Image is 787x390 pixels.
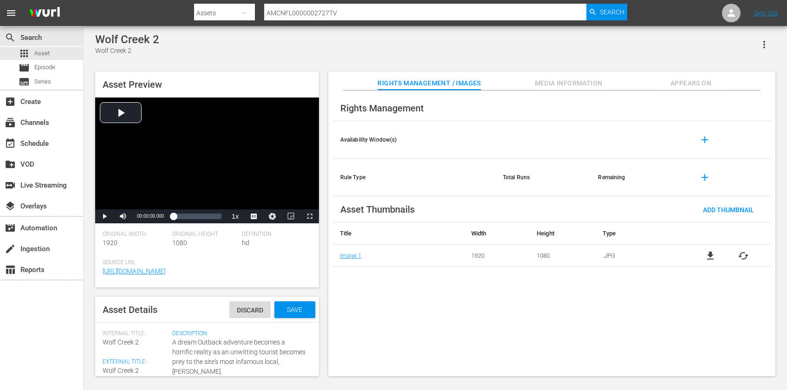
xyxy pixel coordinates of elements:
[226,209,245,223] button: Playback Rate
[95,33,159,46] div: Wolf Creek 2
[242,231,307,238] span: Definition
[300,209,319,223] button: Fullscreen
[172,231,237,238] span: Original Height
[5,222,16,234] span: Automation
[22,2,67,24] img: ans4CAIJ8jUAAAAAAAAAAAAAAAAAAAAAAAAgQb4GAAAAAAAAAAAAAAAAAAAAAAAAJMjXAAAAAAAAAAAAAAAAAAAAAAAAgAT5G...
[103,231,168,238] span: Original Width
[103,358,163,366] span: External Title:
[696,206,761,214] span: Add Thumbnail
[530,222,596,245] th: Height
[5,201,16,212] span: Overlays
[340,204,415,215] span: Asset Thumbnails
[600,4,624,20] span: Search
[34,63,55,72] span: Episode
[696,201,761,218] button: Add Thumbnail
[333,222,464,245] th: Title
[333,121,495,159] th: Availability Window(s)
[591,159,686,196] th: Remaining
[377,78,481,89] span: Rights Management / Images
[172,239,187,247] span: 1080
[340,252,361,259] a: Image 1
[229,301,271,318] button: Discard
[103,330,168,338] span: Internal Title:
[172,338,307,377] textarea: A dream Outback adventure becomes a horrific reality as an unwitting tourist becomes prey to the ...
[5,138,16,149] span: Schedule
[137,214,164,219] span: 00:00:00.000
[705,250,716,261] a: file_download
[19,48,30,59] span: Asset
[596,222,683,245] th: Type
[95,46,159,56] div: Wolf Creek 2
[596,245,683,267] td: .JPG
[333,159,495,196] th: Rule Type
[245,209,263,223] button: Captions
[754,9,778,17] a: Sign Out
[34,77,51,86] span: Series
[464,222,530,245] th: Width
[530,245,596,267] td: 1080
[495,159,591,196] th: Total Runs
[699,134,710,145] span: add
[229,306,271,314] span: Discard
[738,250,749,261] button: cached
[19,62,30,73] span: Episode
[586,4,627,20] button: Search
[5,117,16,128] span: Channels
[5,96,16,107] span: Create
[274,301,315,318] button: Save
[103,366,163,377] textarea: Wolf Creek 2
[694,129,716,151] button: add
[699,172,710,183] span: add
[103,259,307,266] span: Source Url
[5,32,16,43] span: Search
[114,209,132,223] button: Mute
[103,239,117,247] span: 1920
[6,7,17,19] span: menu
[103,79,162,90] span: Asset Preview
[34,49,50,58] span: Asset
[656,78,726,89] span: Appears On
[242,239,249,247] span: hd
[95,97,319,223] div: Video Player
[103,304,157,315] span: Asset Details
[694,166,716,188] button: add
[5,159,16,170] span: VOD
[5,180,16,191] span: Live Streaming
[534,78,604,89] span: Media Information
[464,245,530,267] td: 1920
[5,264,16,275] span: Reports
[340,103,424,114] span: Rights Management
[5,243,16,254] span: Ingestion
[173,214,221,219] div: Progress Bar
[263,209,282,223] button: Jump To Time
[103,338,139,346] span: Wolf Creek 2
[280,306,310,313] span: Save
[19,76,30,87] span: Series
[282,209,300,223] button: Picture-in-Picture
[95,209,114,223] button: Play
[172,330,307,338] span: Description:
[103,267,165,275] a: [URL][DOMAIN_NAME]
